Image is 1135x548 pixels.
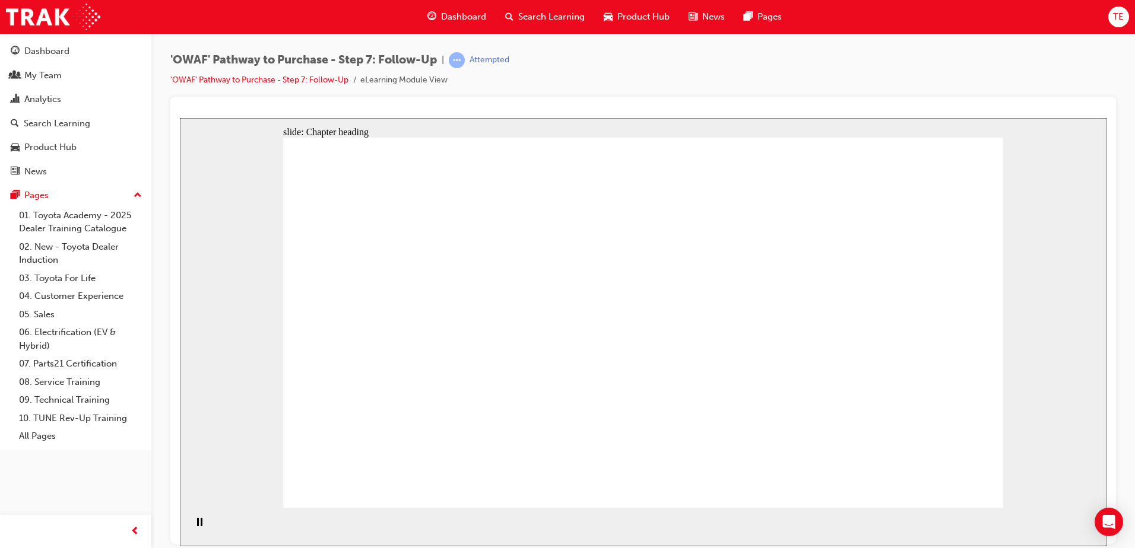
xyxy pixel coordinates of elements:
span: news-icon [689,9,698,24]
a: news-iconNews [679,5,734,29]
span: TE [1113,10,1124,24]
a: car-iconProduct Hub [594,5,679,29]
div: Analytics [24,93,61,106]
a: All Pages [14,427,147,445]
a: Dashboard [5,40,147,62]
span: prev-icon [131,524,140,539]
a: guage-iconDashboard [418,5,496,29]
a: 07. Parts21 Certification [14,355,147,373]
a: 08. Service Training [14,373,147,391]
span: Pages [757,10,782,24]
div: Product Hub [24,141,77,154]
span: Dashboard [441,10,486,24]
div: My Team [24,69,62,82]
button: Pause (Ctrl+Alt+P) [6,399,26,419]
span: guage-icon [427,9,436,24]
a: pages-iconPages [734,5,791,29]
a: 09. Technical Training [14,391,147,409]
a: Product Hub [5,136,147,158]
a: 03. Toyota For Life [14,269,147,288]
span: learningRecordVerb_ATTEMPT-icon [449,52,465,68]
button: DashboardMy TeamAnalyticsSearch LearningProduct HubNews [5,38,147,184]
div: Search Learning [24,117,90,130]
span: people-icon [11,71,20,81]
button: TE [1108,7,1129,27]
button: Pages [5,184,147,206]
span: pages-icon [744,9,753,24]
div: Pages [24,189,49,202]
span: car-icon [11,142,20,153]
div: Attempted [470,55,509,66]
div: Open Intercom Messenger [1095,508,1123,536]
span: | [442,53,444,67]
a: 01. Toyota Academy - 2025 Dealer Training Catalogue [14,206,147,238]
span: 'OWAF' Pathway to Purchase - Step 7: Follow-Up [170,53,437,67]
a: 05. Sales [14,305,147,324]
span: search-icon [505,9,513,24]
span: car-icon [604,9,613,24]
div: Dashboard [24,44,69,58]
span: Search Learning [518,10,585,24]
a: News [5,161,147,183]
a: search-iconSearch Learning [496,5,594,29]
a: Search Learning [5,113,147,135]
span: guage-icon [11,46,20,57]
li: eLearning Module View [360,74,448,87]
a: 02. New - Toyota Dealer Induction [14,238,147,269]
span: search-icon [11,119,19,129]
span: Product Hub [617,10,670,24]
span: up-icon [134,188,142,203]
a: 10. TUNE Rev-Up Training [14,409,147,428]
a: 'OWAF' Pathway to Purchase - Step 7: Follow-Up [170,75,348,85]
img: Trak [6,4,100,30]
a: 06. Electrification (EV & Hybrid) [14,323,147,355]
span: news-icon [11,167,20,177]
span: pages-icon [11,190,20,201]
span: News [702,10,725,24]
div: playback controls [6,390,26,428]
div: News [24,165,47,179]
a: Analytics [5,88,147,110]
span: chart-icon [11,94,20,105]
a: My Team [5,65,147,87]
a: 04. Customer Experience [14,287,147,305]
